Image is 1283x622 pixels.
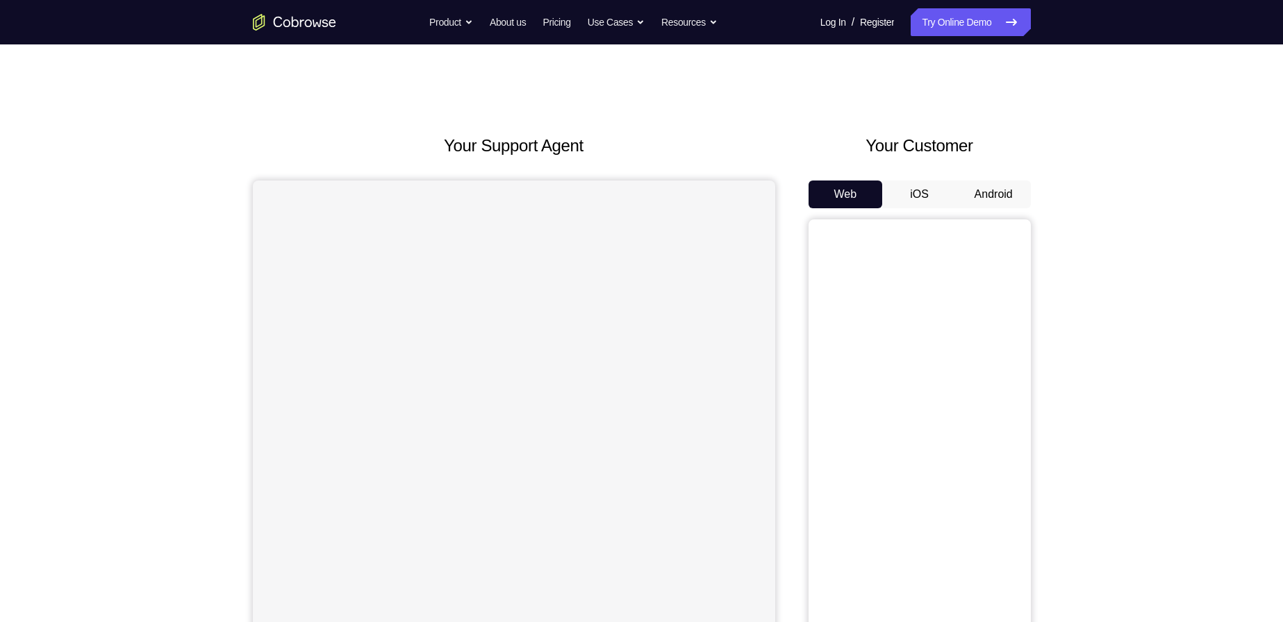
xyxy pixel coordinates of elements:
[543,8,570,36] a: Pricing
[852,14,854,31] span: /
[957,180,1031,208] button: Android
[253,133,775,158] h2: Your Support Agent
[911,8,1030,36] a: Try Online Demo
[809,180,883,208] button: Web
[253,14,336,31] a: Go to the home page
[882,180,957,208] button: iOS
[661,8,718,36] button: Resources
[490,8,526,36] a: About us
[860,8,894,36] a: Register
[588,8,645,36] button: Use Cases
[809,133,1031,158] h2: Your Customer
[820,8,846,36] a: Log In
[429,8,473,36] button: Product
